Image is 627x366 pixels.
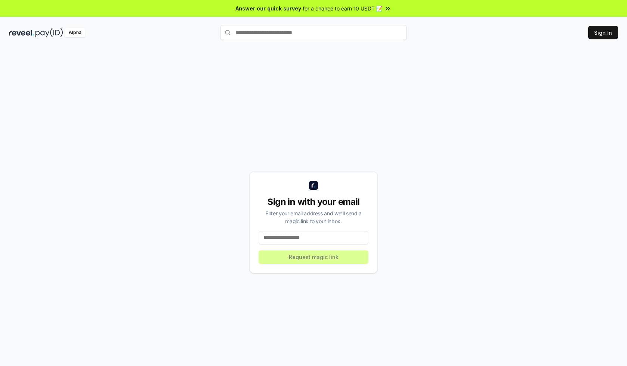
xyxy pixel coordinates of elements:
[259,209,368,225] div: Enter your email address and we’ll send a magic link to your inbox.
[309,181,318,190] img: logo_small
[235,4,301,12] span: Answer our quick survey
[259,196,368,208] div: Sign in with your email
[303,4,383,12] span: for a chance to earn 10 USDT 📝
[588,26,618,39] button: Sign In
[65,28,85,37] div: Alpha
[9,28,34,37] img: reveel_dark
[35,28,63,37] img: pay_id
